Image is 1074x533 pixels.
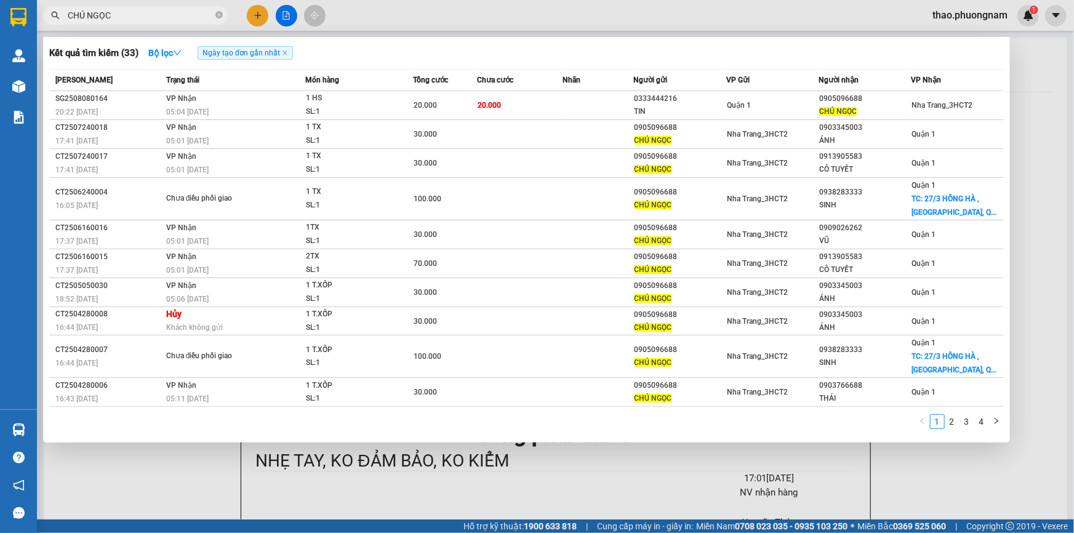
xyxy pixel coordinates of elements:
div: 0909026262 [819,222,910,234]
div: 0905096688 [635,343,726,356]
span: 30.000 [414,130,438,138]
div: CT2505050030 [55,279,162,292]
div: 0905096688 [635,379,726,392]
span: 16:44 [DATE] [55,323,98,332]
span: 17:37 [DATE] [55,237,98,246]
span: Khách không gửi [166,323,223,332]
li: 4 [974,414,989,429]
span: CHÚ NGỌC [635,358,672,367]
span: 16:44 [DATE] [55,359,98,367]
span: 16:43 [DATE] [55,395,98,403]
div: CT2506160016 [55,222,162,234]
div: SL: 1 [306,105,398,119]
div: CT2507240018 [55,121,162,134]
span: 17:41 [DATE] [55,166,98,174]
div: 0903345003 [819,279,910,292]
span: Quận 1 [912,230,936,239]
span: VP Nhận [166,223,196,232]
span: Nha Trang_3HCT2 [727,317,788,326]
span: VP Nhận [166,94,196,103]
div: SL: 1 [306,234,398,248]
div: SL: 1 [306,199,398,212]
li: Next Page [989,414,1004,429]
img: warehouse-icon [12,80,25,93]
div: CÔ TUYẾT [819,163,910,176]
div: 0913905583 [819,250,910,263]
div: SL: 1 [306,134,398,148]
span: Nha Trang_3HCT2 [727,288,788,297]
span: VP Nhận [166,152,196,161]
span: Quận 1 [912,388,936,396]
div: Chưa điều phối giao [166,350,258,363]
span: VP Nhận [166,281,196,290]
div: CT2504280008 [55,308,162,321]
span: VP Nhận [166,252,196,261]
span: VP Nhận [166,381,196,390]
div: 0905096688 [635,279,726,292]
div: 0903345003 [819,121,910,134]
span: CHÚ NGỌC [635,394,672,403]
div: 0905096688 [635,250,726,263]
span: Món hàng [305,76,339,84]
span: 100.000 [414,194,442,203]
span: 05:01 [DATE] [166,266,209,275]
span: Nha Trang_3HCT2 [912,101,972,110]
strong: Hủy [166,309,182,319]
div: CT2506160015 [55,250,162,263]
div: SINH [819,356,910,369]
div: 0938283333 [819,186,910,199]
div: CT2504280006 [55,379,162,392]
span: Nha Trang_3HCT2 [727,194,788,203]
span: Tổng cước [414,76,449,84]
div: ÁNH [819,292,910,305]
div: SL: 1 [306,292,398,306]
span: search [51,11,60,20]
b: [DOMAIN_NAME] [103,47,169,57]
span: Trạng thái [166,76,199,84]
span: 18:52 [DATE] [55,295,98,303]
span: CHÚ NGỌC [635,136,672,145]
div: 2TX [306,250,398,263]
div: 1 TX [306,150,398,163]
span: 20:22 [DATE] [55,108,98,116]
span: 05:06 [DATE] [166,295,209,303]
div: SG2508080164 [55,92,162,105]
b: Phương Nam Express [15,79,68,159]
li: Previous Page [915,414,930,429]
span: CHÚ NGỌC [635,201,672,209]
div: 1TX [306,221,398,234]
span: 30.000 [414,230,438,239]
span: notification [13,479,25,491]
img: warehouse-icon [12,49,25,62]
div: CT2507240017 [55,150,162,163]
span: question-circle [13,452,25,463]
span: CHÚ NGỌC [635,294,672,303]
div: 0905096688 [819,92,910,105]
div: SINH [819,199,910,212]
div: 1 T.XỐP [306,279,398,292]
span: CHÚ NGỌC [635,323,672,332]
div: 0905096688 [635,150,726,163]
div: SL: 1 [306,392,398,406]
div: ÁNH [819,321,910,334]
span: Người gửi [634,76,668,84]
div: CT2506240004 [55,186,162,199]
div: CT2504280007 [55,343,162,356]
div: THÁI [819,392,910,405]
span: 20.000 [414,101,438,110]
div: 0905096688 [635,308,726,321]
span: CHÚ NGỌC [635,165,672,174]
div: 0905096688 [635,121,726,134]
span: CHÚ NGỌC [635,236,672,245]
span: Quận 1 [912,288,936,297]
div: CÔ TUYẾT [819,263,910,276]
span: VP Nhận [166,123,196,132]
span: close-circle [215,11,223,18]
div: 0903345003 [819,308,910,321]
span: close-circle [215,10,223,22]
span: close [282,50,288,56]
span: Người nhận [819,76,859,84]
li: (c) 2017 [103,58,169,74]
li: 3 [960,414,974,429]
a: 2 [945,415,959,428]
